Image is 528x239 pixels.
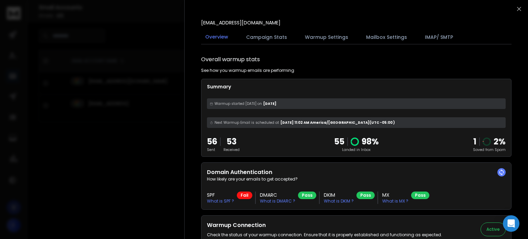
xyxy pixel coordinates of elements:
[207,192,234,198] h3: SPF
[207,117,506,128] div: [DATE] 11:02 AM America/[GEOGRAPHIC_DATA] (UTC -05:00 )
[223,136,240,147] p: 53
[237,192,252,199] div: Fail
[201,29,232,45] button: Overview
[473,136,476,147] strong: 1
[382,192,408,198] h3: MX
[201,68,294,73] p: See how you warmup emails are performing
[242,30,291,45] button: Campaign Stats
[411,192,429,199] div: Pass
[260,192,295,198] h3: DMARC
[201,55,260,64] h1: Overall warmup stats
[207,176,506,182] p: How likely are your emails to get accepted?
[473,147,506,152] p: Saved from Spam
[207,221,442,229] h2: Warmup Connection
[298,192,316,199] div: Pass
[334,136,344,147] p: 55
[207,98,506,109] div: [DATE]
[421,30,457,45] button: IMAP/ SMTP
[362,136,379,147] p: 98 %
[481,222,506,236] button: Active
[494,136,506,147] p: 2 %
[260,198,295,204] p: What is DMARC ?
[301,30,352,45] button: Warmup Settings
[207,136,217,147] p: 56
[362,30,411,45] button: Mailbox Settings
[207,232,442,238] p: Check the status of your warmup connection. Ensure that it is properly established and functionin...
[201,19,280,26] p: [EMAIL_ADDRESS][DOMAIN_NAME]
[214,101,262,106] span: Warmup started [DATE] on
[324,198,354,204] p: What is DKIM ?
[382,198,408,204] p: What is MX ?
[324,192,354,198] h3: DKIM
[207,83,506,90] p: Summary
[207,198,234,204] p: What is SPF ?
[356,192,375,199] div: Pass
[223,147,240,152] p: Received
[214,120,279,125] span: Next Warmup Email is scheduled at
[503,215,519,232] div: Open Intercom Messenger
[207,147,217,152] p: Sent
[334,147,379,152] p: Landed in Inbox
[207,168,506,176] h2: Domain Authentication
